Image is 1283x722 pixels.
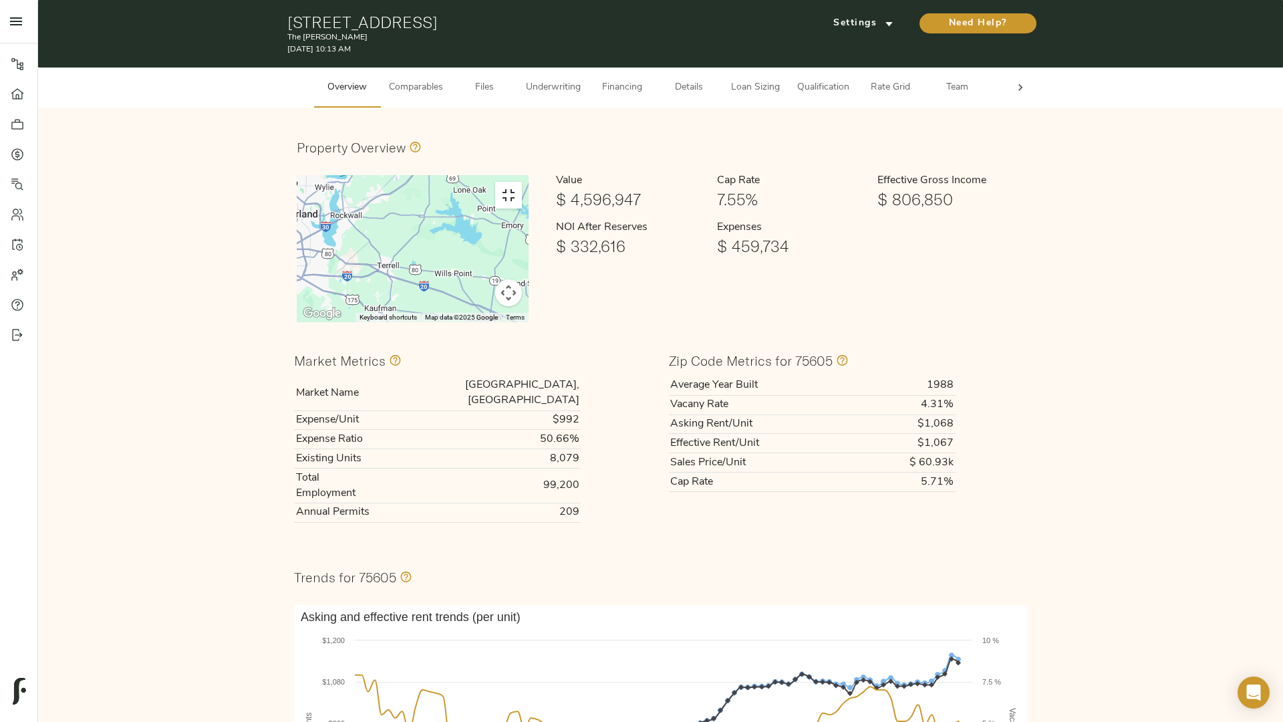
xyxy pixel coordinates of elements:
[322,678,345,686] text: $1,080
[378,503,581,522] td: 209
[717,190,867,209] h1: 7.55%
[858,434,956,453] td: $1,067
[858,414,956,434] td: $1,068
[833,352,849,368] svg: Values in this section only include information specific to the 75605 zip code
[459,80,510,96] span: Files
[858,376,956,395] td: 1988
[294,503,378,522] th: Annual Permits
[865,80,916,96] span: Rate Grid
[556,219,706,237] h6: NOI After Reserves
[556,190,706,209] h1: $ 4,596,947
[932,80,983,96] span: Team
[597,80,648,96] span: Financing
[294,430,378,449] th: Expense Ratio
[300,305,344,322] img: Google
[982,636,999,644] text: 10 %
[378,430,581,449] td: 50.66%
[378,410,581,430] td: $992
[717,219,867,237] h6: Expenses
[287,13,785,31] h1: [STREET_ADDRESS]
[378,469,581,503] td: 99,200
[386,352,402,368] svg: Values in this section comprise all zip codes within the Longview, TX market
[287,43,785,55] p: [DATE] 10:13 AM
[294,449,378,469] th: Existing Units
[301,610,521,624] text: Asking and effective rent trends (per unit)
[1238,677,1270,709] div: Open Intercom Messenger
[360,313,417,322] button: Keyboard shortcuts
[425,314,498,321] span: Map data ©2025 Google
[919,13,1036,33] button: Need Help?
[827,15,900,32] span: Settings
[556,172,706,190] h6: Value
[982,678,1001,686] text: 7.5 %
[322,80,373,96] span: Overview
[669,376,858,395] th: Average Year Built
[717,172,867,190] h6: Cap Rate
[287,31,785,43] p: The [PERSON_NAME]
[297,140,406,155] h3: Property Overview
[669,453,858,473] th: Sales Price/Unit
[669,434,858,453] th: Effective Rent/Unit
[730,80,781,96] span: Loan Sizing
[858,473,956,492] td: 5.71%
[717,237,867,255] h1: $ 459,734
[294,570,396,585] h3: Trends for 75605
[378,376,581,410] td: [GEOGRAPHIC_DATA], [GEOGRAPHIC_DATA]
[294,410,378,430] th: Expense/Unit
[877,172,1027,190] h6: Effective Gross Income
[669,395,858,414] th: Vacany Rate
[495,279,522,306] button: Map camera controls
[294,376,378,410] th: Market Name
[797,80,849,96] span: Qualification
[300,305,344,322] a: Open this area in Google Maps (opens a new window)
[556,237,706,255] h1: $ 332,616
[389,80,443,96] span: Comparables
[669,414,858,434] th: Asking Rent/Unit
[877,190,1027,209] h1: $ 806,850
[322,636,345,644] text: $1,200
[495,182,522,209] button: Toggle fullscreen view
[378,449,581,469] td: 8,079
[294,469,378,503] th: Total Employment
[664,80,714,96] span: Details
[294,353,386,368] h3: Market Metrics
[999,80,1050,96] span: Admin
[13,678,26,705] img: logo
[858,453,956,473] td: $ 60.93k
[526,80,581,96] span: Underwriting
[669,353,833,368] h3: Zip Code Metrics for 75605
[506,314,525,321] a: Terms (opens in new tab)
[933,15,1023,32] span: Need Help?
[669,473,858,492] th: Cap Rate
[858,395,956,414] td: 4.31%
[813,13,913,33] button: Settings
